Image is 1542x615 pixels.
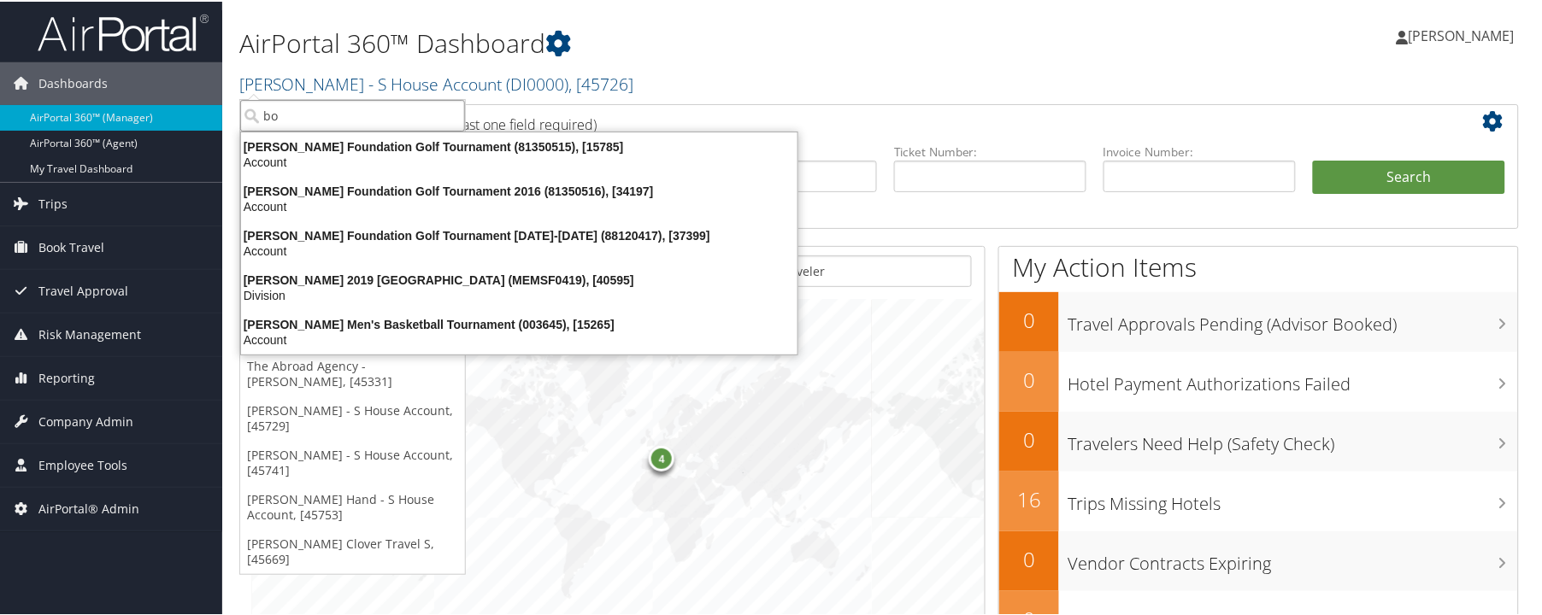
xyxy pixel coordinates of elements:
[231,271,808,286] div: [PERSON_NAME] 2019 [GEOGRAPHIC_DATA] (MEMSF0419), [40595]
[1068,422,1518,454] h3: Travelers Need Help (Safety Check)
[231,226,808,242] div: [PERSON_NAME] Foundation Golf Tournament [DATE]-[DATE] (88120417), [37399]
[1068,302,1518,335] h3: Travel Approvals Pending (Advisor Booked)
[240,395,465,439] a: [PERSON_NAME] - S House Account, [45729]
[649,444,674,470] div: 4
[231,315,808,331] div: [PERSON_NAME] Men's Basketball Tournament (003645), [15265]
[1397,9,1532,60] a: [PERSON_NAME]
[240,528,465,572] a: [PERSON_NAME] Clover Travel S, [45669]
[231,242,808,257] div: Account
[894,142,1086,159] label: Ticket Number:
[38,442,127,485] span: Employee Tools
[1068,542,1518,574] h3: Vendor Contracts Expiring
[231,153,808,168] div: Account
[38,61,108,103] span: Dashboards
[38,11,209,51] img: airportal-logo.png
[999,304,1059,333] h2: 0
[692,254,972,285] input: Search for Traveler
[433,114,597,132] span: (at least one field required)
[239,24,1101,60] h1: AirPortal 360™ Dashboard
[240,483,465,528] a: [PERSON_NAME] Hand - S House Account, [45753]
[506,71,568,94] span: ( DI0000 )
[231,138,808,153] div: [PERSON_NAME] Foundation Golf Tournament (81350515), [15785]
[568,71,633,94] span: , [ 45726 ]
[1313,159,1505,193] button: Search
[999,364,1059,393] h2: 0
[999,483,1059,512] h2: 16
[231,197,808,213] div: Account
[999,410,1518,470] a: 0Travelers Need Help (Safety Check)
[231,331,808,346] div: Account
[999,290,1518,350] a: 0Travel Approvals Pending (Advisor Booked)
[1068,362,1518,395] h3: Hotel Payment Authorizations Failed
[1409,25,1515,44] span: [PERSON_NAME]
[38,225,104,267] span: Book Travel
[999,543,1059,572] h2: 0
[1104,142,1296,159] label: Invoice Number:
[999,424,1059,453] h2: 0
[38,181,68,224] span: Trips
[239,71,633,94] a: [PERSON_NAME] - S House Account
[999,470,1518,530] a: 16Trips Missing Hotels
[38,399,133,442] span: Company Admin
[999,248,1518,284] h1: My Action Items
[231,182,808,197] div: [PERSON_NAME] Foundation Golf Tournament 2016 (81350516), [34197]
[999,350,1518,410] a: 0Hotel Payment Authorizations Failed
[999,530,1518,589] a: 0Vendor Contracts Expiring
[266,106,1400,135] h2: Airtinerary Lookup
[38,355,95,398] span: Reporting
[38,268,128,311] span: Travel Approval
[240,350,465,395] a: The Abroad Agency - [PERSON_NAME], [45331]
[231,286,808,302] div: Division
[1068,482,1518,514] h3: Trips Missing Hotels
[240,439,465,483] a: [PERSON_NAME] - S House Account, [45741]
[38,486,139,529] span: AirPortal® Admin
[240,98,465,130] input: Search Accounts
[38,312,141,354] span: Risk Management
